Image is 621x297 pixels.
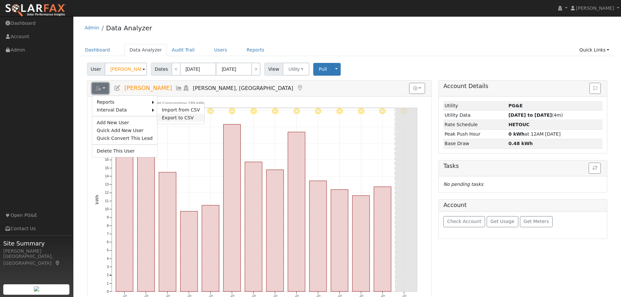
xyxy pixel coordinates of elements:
[107,232,109,236] text: 7
[242,44,269,56] a: Reports
[313,63,333,76] button: Pull
[34,286,39,291] img: retrieve
[3,239,70,248] span: Site Summary
[92,98,153,106] a: Reports
[105,63,147,76] input: Select a User
[319,67,327,72] span: Pull
[443,120,507,129] td: Rate Schedule
[116,152,133,292] rect: onclick=""
[296,85,303,91] a: Map
[85,25,99,30] a: Admin
[151,63,172,76] span: Dates
[137,148,155,291] rect: onclick=""
[358,108,364,114] i: 9/26 - Clear
[193,85,293,91] span: [PERSON_NAME], [GEOGRAPHIC_DATA]
[92,106,153,114] a: Interval Data
[491,219,514,224] span: Get Usage
[155,101,204,105] text: Net Consumption 189 kWh
[574,44,614,56] a: Quick Links
[447,219,481,224] span: Check Account
[157,106,204,114] a: Import from CSV
[443,216,485,227] button: Check Account
[223,125,241,292] rect: onclick=""
[443,163,602,170] h5: Tasks
[180,211,198,291] rect: onclick=""
[576,6,614,11] span: [PERSON_NAME]
[229,108,235,114] i: 9/20 - Clear
[175,85,183,91] a: Multi-Series Graph
[509,112,563,118] span: (4m)
[443,83,602,90] h5: Account Details
[487,216,518,227] button: Get Usage
[171,63,181,76] a: <
[80,44,115,56] a: Dashboard
[106,24,152,32] a: Data Analyzer
[92,147,157,155] a: Delete This User
[524,219,549,224] span: Get Meters
[125,44,167,56] a: Data Analyzer
[509,112,552,118] strong: [DATE] to [DATE]
[520,216,553,227] button: Get Meters
[3,253,70,267] div: [GEOGRAPHIC_DATA], [GEOGRAPHIC_DATA]
[507,129,602,139] td: at 12AM [DATE]
[443,129,507,139] td: Peak Push Hour
[509,122,530,127] strong: N
[379,108,386,114] i: 9/27 - Clear
[107,257,109,260] text: 4
[250,108,257,114] i: 9/21 - Clear
[443,139,507,148] td: Base Draw
[202,205,219,291] rect: onclick=""
[283,63,309,76] button: Utility
[124,85,172,91] span: [PERSON_NAME]
[107,216,109,219] text: 9
[352,196,370,291] rect: onclick=""
[5,4,66,17] img: SolarFax
[92,119,157,126] a: Add New User
[107,249,109,252] text: 5
[336,108,343,114] i: 9/25 - Clear
[443,101,507,111] td: Utility
[107,282,109,285] text: 1
[105,166,109,170] text: 15
[266,170,284,291] rect: onclick=""
[374,187,391,291] rect: onclick=""
[245,162,262,291] rect: onclick=""
[105,183,109,186] text: 13
[309,181,327,292] rect: onclick=""
[443,111,507,120] td: Utility Data
[509,141,533,146] strong: 0.48 kWh
[183,85,190,91] a: Login As (last Never)
[251,63,260,76] a: >
[207,108,214,114] i: 9/19 - Clear
[272,108,278,114] i: 9/22 - Clear
[443,182,483,187] i: No pending tasks
[92,126,157,134] a: Quick Add New User
[264,63,283,76] span: View
[209,44,232,56] a: Users
[55,260,61,266] a: Map
[315,108,321,114] i: 9/24 - Clear
[107,240,109,244] text: 6
[87,63,105,76] span: User
[293,108,300,114] i: 9/23 - Clear
[159,172,176,292] rect: onclick=""
[167,44,200,56] a: Audit Trail
[92,134,157,142] a: Quick Convert This Lead
[107,265,109,269] text: 3
[105,191,109,195] text: 12
[114,85,121,91] a: Edit User (38015)
[443,202,466,208] h5: Account
[509,131,525,137] strong: 0 kWh
[95,195,99,204] text: kWh
[107,274,109,277] text: 2
[105,199,109,203] text: 11
[331,190,348,292] rect: onclick=""
[105,207,109,211] text: 10
[107,224,109,228] text: 8
[105,174,109,178] text: 14
[589,83,601,94] button: Issue History
[107,290,109,293] text: 0
[509,103,523,108] strong: ID: 17346583, authorized: 09/29/25
[157,114,204,122] a: Export to CSV
[589,163,601,174] button: Refresh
